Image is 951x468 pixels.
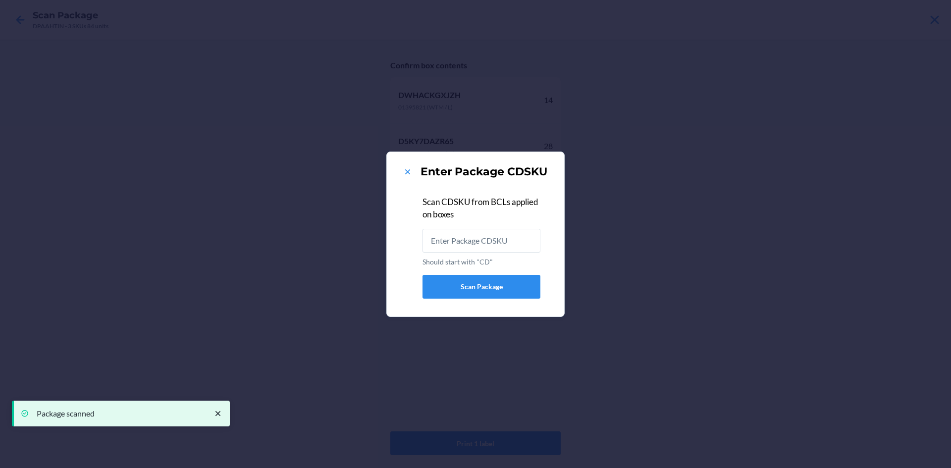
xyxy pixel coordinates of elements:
[423,196,540,221] div: Scan CDSKU from BCLs applied on boxes
[423,275,540,299] button: Scan Package
[37,409,203,418] p: Package scanned
[213,409,223,418] svg: close toast
[421,164,547,180] h2: Enter Package CDSKU
[423,257,540,267] p: Should start with "CD"
[423,229,540,253] input: Should start with "CD"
